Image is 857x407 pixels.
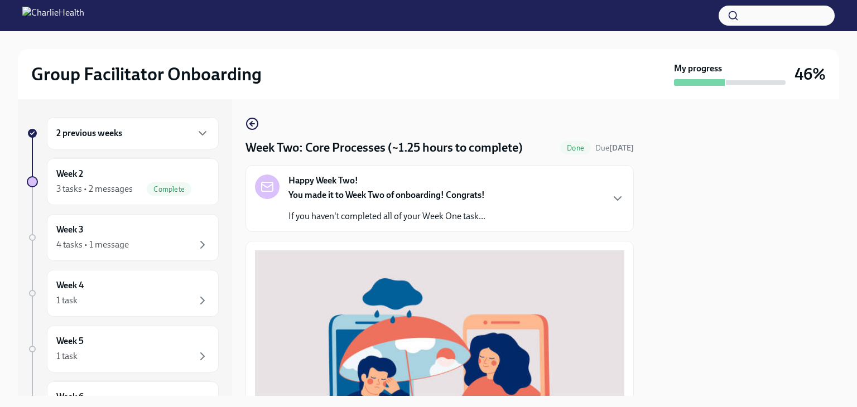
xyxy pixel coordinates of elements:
p: If you haven't completed all of your Week One task... [288,210,485,222]
h6: Week 4 [56,279,84,292]
div: 1 task [56,350,78,362]
div: 3 tasks • 2 messages [56,183,133,195]
a: Week 23 tasks • 2 messagesComplete [27,158,219,205]
h6: Week 6 [56,391,84,403]
img: CharlieHealth [22,7,84,25]
h6: Week 5 [56,335,84,347]
div: 4 tasks • 1 message [56,239,129,251]
h3: 46% [795,64,826,84]
h6: Week 2 [56,168,83,180]
h2: Group Facilitator Onboarding [31,63,262,85]
a: Week 34 tasks • 1 message [27,214,219,261]
span: Complete [147,185,191,193]
strong: [DATE] [609,143,634,153]
strong: My progress [674,62,722,75]
h4: Week Two: Core Processes (~1.25 hours to complete) [245,139,523,156]
strong: Happy Week Two! [288,175,358,187]
span: September 16th, 2025 07:00 [595,143,634,153]
strong: You made it to Week Two of onboarding! Congrats! [288,190,485,200]
h6: Week 3 [56,224,84,236]
div: 2 previous weeks [47,117,219,149]
span: Done [560,144,591,152]
h6: 2 previous weeks [56,127,122,139]
span: Due [595,143,634,153]
div: 1 task [56,294,78,307]
a: Week 41 task [27,270,219,317]
a: Week 51 task [27,326,219,372]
